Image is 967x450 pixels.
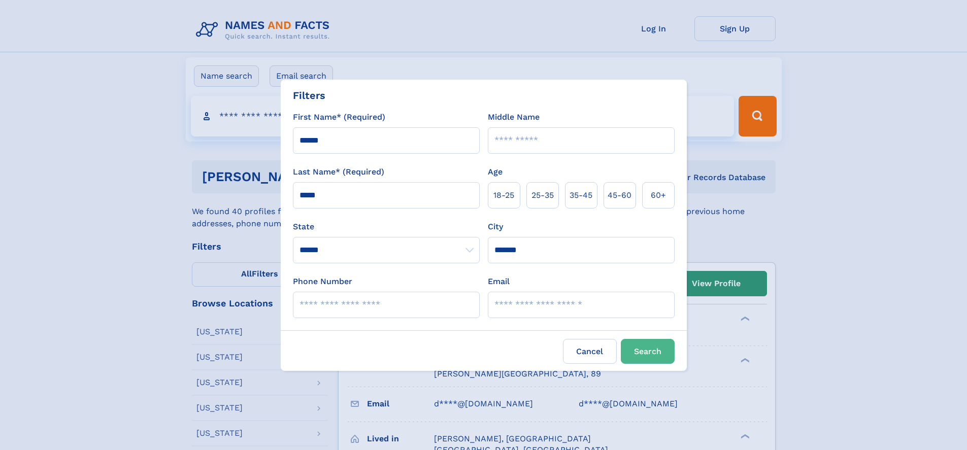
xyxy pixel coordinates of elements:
[293,275,352,288] label: Phone Number
[488,221,503,233] label: City
[293,88,325,103] div: Filters
[608,189,631,201] span: 45‑60
[563,339,617,364] label: Cancel
[493,189,514,201] span: 18‑25
[531,189,554,201] span: 25‑35
[293,166,384,178] label: Last Name* (Required)
[293,221,480,233] label: State
[488,111,540,123] label: Middle Name
[570,189,592,201] span: 35‑45
[621,339,675,364] button: Search
[293,111,385,123] label: First Name* (Required)
[488,275,510,288] label: Email
[488,166,503,178] label: Age
[651,189,666,201] span: 60+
